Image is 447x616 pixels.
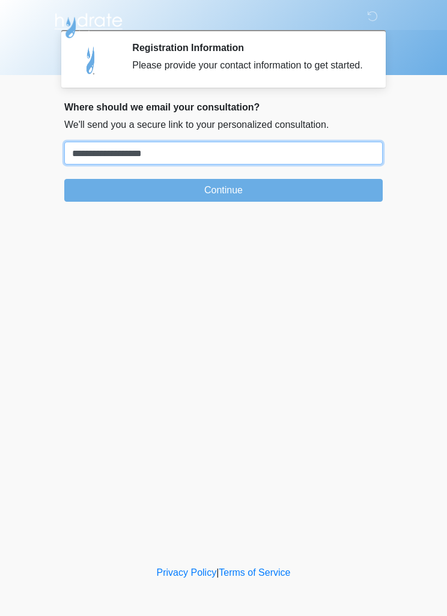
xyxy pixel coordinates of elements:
h2: Where should we email your consultation? [64,101,383,113]
a: Terms of Service [219,567,290,578]
img: Agent Avatar [73,42,109,78]
p: We'll send you a secure link to your personalized consultation. [64,118,383,132]
img: Hydrate IV Bar - Scottsdale Logo [52,9,124,39]
button: Continue [64,179,383,202]
a: | [216,567,219,578]
div: Please provide your contact information to get started. [132,58,365,73]
a: Privacy Policy [157,567,217,578]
